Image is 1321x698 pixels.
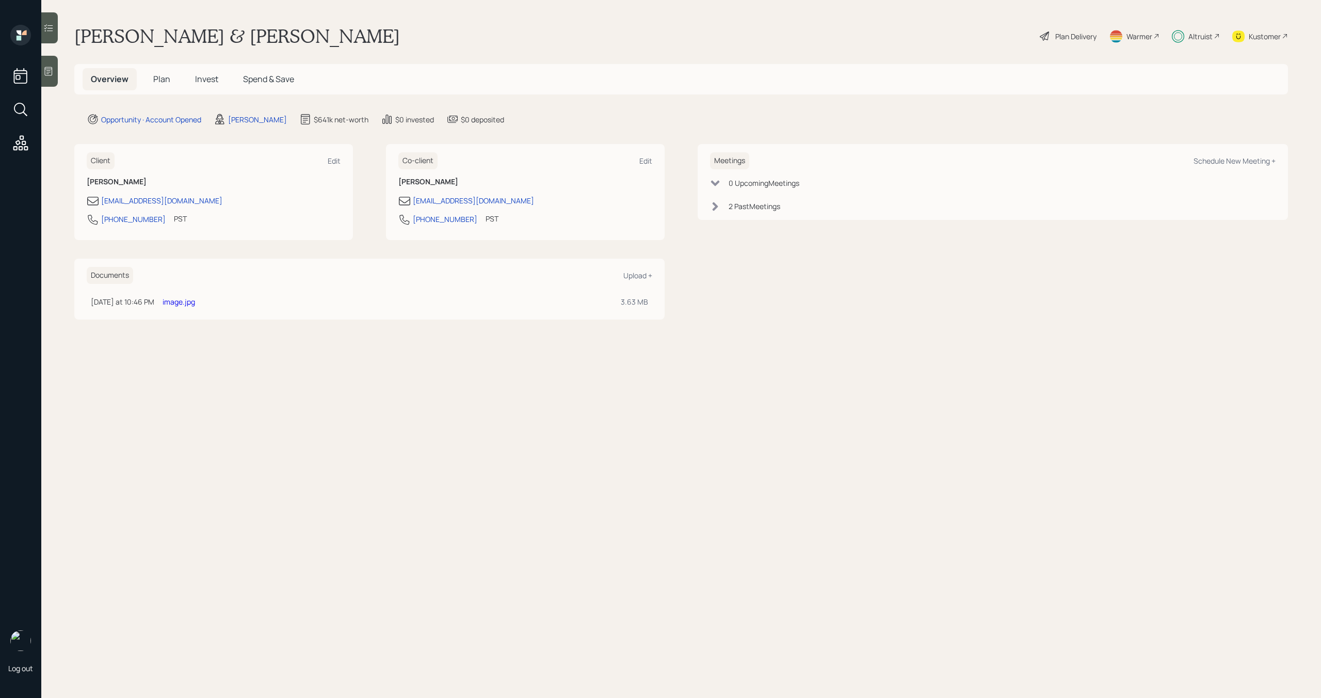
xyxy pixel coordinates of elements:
h6: Meetings [710,152,749,169]
div: PST [174,213,187,224]
div: [DATE] at 10:46 PM [91,296,154,307]
div: Plan Delivery [1055,31,1097,42]
div: Edit [328,156,341,166]
span: Plan [153,73,170,85]
div: Log out [8,663,33,673]
div: Edit [639,156,652,166]
div: [PERSON_NAME] [228,114,287,125]
h6: [PERSON_NAME] [87,178,341,186]
h6: Client [87,152,115,169]
a: image.jpg [163,297,195,307]
div: [EMAIL_ADDRESS][DOMAIN_NAME] [413,195,534,206]
h6: [PERSON_NAME] [398,178,652,186]
div: Schedule New Meeting + [1194,156,1276,166]
div: 0 Upcoming Meeting s [729,178,799,188]
h6: Documents [87,267,133,284]
span: Invest [195,73,218,85]
h1: [PERSON_NAME] & [PERSON_NAME] [74,25,400,47]
div: Upload + [623,271,652,280]
div: Opportunity · Account Opened [101,114,201,125]
div: [PHONE_NUMBER] [413,214,477,225]
div: 3.63 MB [621,296,648,307]
div: [PHONE_NUMBER] [101,214,166,225]
div: 2 Past Meeting s [729,201,780,212]
img: michael-russo-headshot.png [10,630,31,651]
span: Spend & Save [243,73,294,85]
div: Altruist [1188,31,1213,42]
div: $641k net-worth [314,114,368,125]
div: $0 deposited [461,114,504,125]
div: Warmer [1126,31,1152,42]
h6: Co-client [398,152,438,169]
div: $0 invested [395,114,434,125]
div: [EMAIL_ADDRESS][DOMAIN_NAME] [101,195,222,206]
div: Kustomer [1249,31,1281,42]
div: PST [486,213,498,224]
span: Overview [91,73,128,85]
